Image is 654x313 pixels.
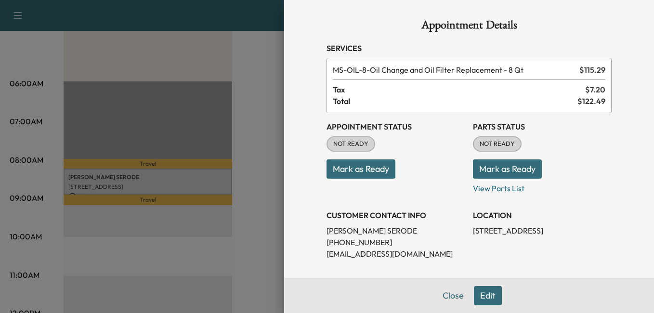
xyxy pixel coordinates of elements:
span: $ 122.49 [577,95,605,107]
span: Oil Change and Oil Filter Replacement - 8 Qt [333,64,576,76]
p: [EMAIL_ADDRESS][DOMAIN_NAME] [327,248,465,260]
h3: Parts Status [473,121,612,132]
h3: Appointment Status [327,121,465,132]
span: $ 7.20 [585,84,605,95]
h3: Services [327,42,612,54]
h3: CUSTOMER CONTACT INFO [327,209,465,221]
p: [PHONE_NUMBER] [327,236,465,248]
button: Edit [474,286,502,305]
button: Mark as Ready [327,159,395,179]
span: NOT READY [327,139,374,149]
span: $ 115.29 [579,64,605,76]
p: [PERSON_NAME] SERODE [327,225,465,236]
span: NOT READY [474,139,521,149]
button: Mark as Ready [473,159,542,179]
h3: LOCATION [473,209,612,221]
h3: APPOINTMENT TIME [327,275,465,287]
button: Close [436,286,470,305]
span: Total [333,95,577,107]
p: View Parts List [473,179,612,194]
span: Tax [333,84,585,95]
p: [STREET_ADDRESS] [473,225,612,236]
h3: VEHICLE INFORMATION [473,275,612,287]
h1: Appointment Details [327,19,612,35]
